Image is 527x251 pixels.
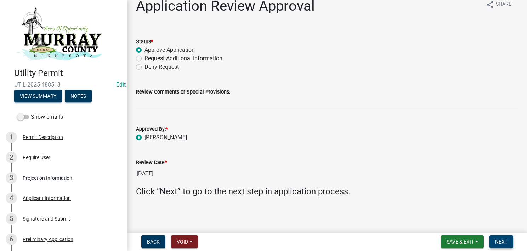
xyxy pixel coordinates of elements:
label: Status [136,39,153,44]
h4: Click “Next” to go to the next step in application process. [136,186,518,197]
label: Approve Application [144,46,195,54]
label: Review Date [136,160,167,165]
a: Edit [116,81,126,88]
button: Back [141,235,165,248]
div: 6 [6,234,17,245]
div: Preliminary Application [23,237,73,242]
div: 3 [6,172,17,184]
div: 1 [6,132,17,143]
div: 4 [6,193,17,204]
label: Deny Request [144,63,179,71]
span: Save & Exit [447,239,474,245]
div: Require User [23,155,50,160]
div: Signature and Submit [23,216,70,221]
label: [PERSON_NAME] [144,133,187,142]
span: Back [147,239,160,245]
label: Show emails [17,113,63,121]
label: Review Comments or Special Provisions: [136,90,230,95]
span: Next [495,239,508,245]
button: Next [489,235,513,248]
button: View Summary [14,90,62,102]
wm-modal-confirm: Summary [14,94,62,99]
div: 5 [6,213,17,224]
button: Void [171,235,198,248]
button: Save & Exit [441,235,484,248]
span: UTIL-2025-488513 [14,81,113,88]
span: Void [177,239,188,245]
label: Approved By: [136,127,168,132]
label: Request Additional Information [144,54,222,63]
div: Permit Description [23,135,63,140]
button: Notes [65,90,92,102]
i: share [486,0,494,9]
div: Applicant Information [23,196,71,201]
div: Projection Information [23,175,72,180]
div: 2 [6,152,17,163]
h4: Utility Permit [14,68,122,78]
img: Murray County, Minnesota [14,7,102,61]
wm-modal-confirm: Notes [65,94,92,99]
wm-modal-confirm: Edit Application Number [116,81,126,88]
span: Share [496,0,511,9]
